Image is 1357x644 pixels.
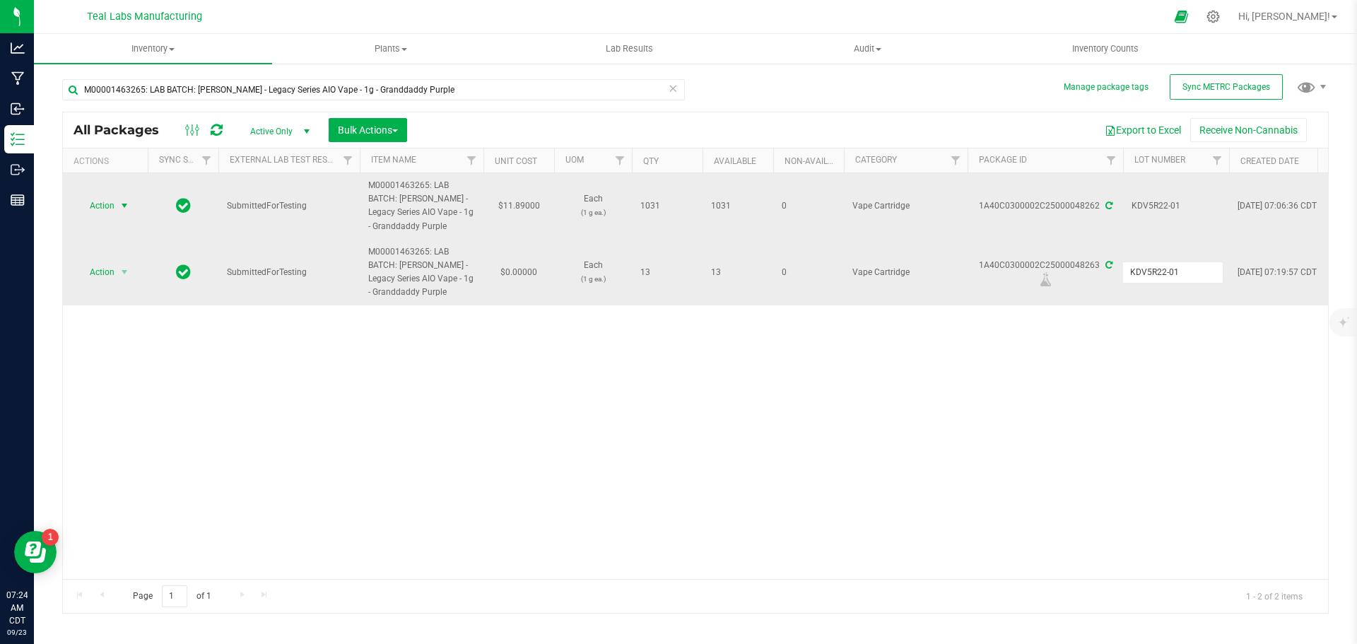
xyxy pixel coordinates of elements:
[1165,3,1197,30] span: Open Ecommerce Menu
[371,155,416,165] a: Item Name
[460,148,483,172] a: Filter
[116,262,134,282] span: select
[62,79,685,100] input: Search Package ID, Item Name, SKU, Lot or Part Number...
[42,529,59,546] iframe: Resource center unread badge
[640,199,694,213] span: 1031
[711,199,765,213] span: 1031
[162,585,187,607] input: 1
[965,199,1125,213] div: 1A40C0300002C25000048262
[116,196,134,216] span: select
[11,71,25,86] inline-svg: Manufacturing
[563,206,623,219] p: (1 g ea.)
[34,42,272,55] span: Inventory
[34,34,272,64] a: Inventory
[338,124,398,136] span: Bulk Actions
[176,262,191,282] span: In Sync
[1182,82,1270,92] span: Sync METRC Packages
[77,262,115,282] span: Action
[510,34,748,64] a: Lab Results
[1053,42,1158,55] span: Inventory Counts
[121,585,223,607] span: Page of 1
[74,156,142,166] div: Actions
[782,199,835,213] span: 0
[1238,266,1317,279] span: [DATE] 07:19:57 CDT
[563,192,623,219] span: Each
[368,245,475,300] span: M00001463265: LAB BATCH: [PERSON_NAME] - Legacy Series AIO Vape - 1g - Granddaddy Purple
[852,266,959,279] span: Vape Cartridge
[1240,156,1299,166] a: Created Date
[483,240,554,305] td: $0.00000
[1103,201,1112,211] span: Sync from Compliance System
[1103,260,1112,270] span: Sync from Compliance System
[1134,155,1185,165] a: Lot Number
[329,118,407,142] button: Bulk Actions
[714,156,756,166] a: Available
[195,148,218,172] a: Filter
[987,34,1225,64] a: Inventory Counts
[159,155,213,165] a: Sync Status
[1238,11,1330,22] span: Hi, [PERSON_NAME]!
[368,179,475,233] span: M00001463265: LAB BATCH: [PERSON_NAME] - Legacy Series AIO Vape - 1g - Granddaddy Purple
[1132,199,1221,213] span: KDV5R22-01
[227,199,351,213] span: SubmittedForTesting
[1095,118,1190,142] button: Export to Excel
[74,122,173,138] span: All Packages
[1204,10,1222,23] div: Manage settings
[587,42,672,55] span: Lab Results
[230,155,341,165] a: External Lab Test Result
[1206,148,1229,172] a: Filter
[6,627,28,638] p: 09/23
[1100,148,1123,172] a: Filter
[1170,74,1283,100] button: Sync METRC Packages
[272,34,510,64] a: Plants
[227,266,351,279] span: SubmittedForTesting
[643,156,659,166] a: Qty
[965,272,1125,286] div: Lab Sample
[6,589,28,627] p: 07:24 AM CDT
[87,11,202,23] span: Teal Labs Manufacturing
[748,34,987,64] a: Audit
[563,272,623,286] p: (1 g ea.)
[1064,81,1149,93] button: Manage package tags
[11,41,25,55] inline-svg: Analytics
[77,196,115,216] span: Action
[483,173,554,240] td: $11.89000
[944,148,968,172] a: Filter
[495,156,537,166] a: Unit Cost
[749,42,986,55] span: Audit
[711,266,765,279] span: 13
[11,132,25,146] inline-svg: Inventory
[785,156,847,166] a: Non-Available
[336,148,360,172] a: Filter
[1238,199,1317,213] span: [DATE] 07:06:36 CDT
[11,163,25,177] inline-svg: Outbound
[855,155,897,165] a: Category
[176,196,191,216] span: In Sync
[1122,262,1223,283] input: lot_number
[668,79,678,98] span: Clear
[563,259,623,286] span: Each
[609,148,632,172] a: Filter
[14,531,57,573] iframe: Resource center
[979,155,1027,165] a: Package ID
[11,102,25,116] inline-svg: Inbound
[565,155,584,165] a: UOM
[965,259,1125,286] div: 1A40C0300002C25000048263
[782,266,835,279] span: 0
[852,199,959,213] span: Vape Cartridge
[1190,118,1307,142] button: Receive Non-Cannabis
[640,266,694,279] span: 13
[273,42,510,55] span: Plants
[11,193,25,207] inline-svg: Reports
[1235,585,1314,607] span: 1 - 2 of 2 items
